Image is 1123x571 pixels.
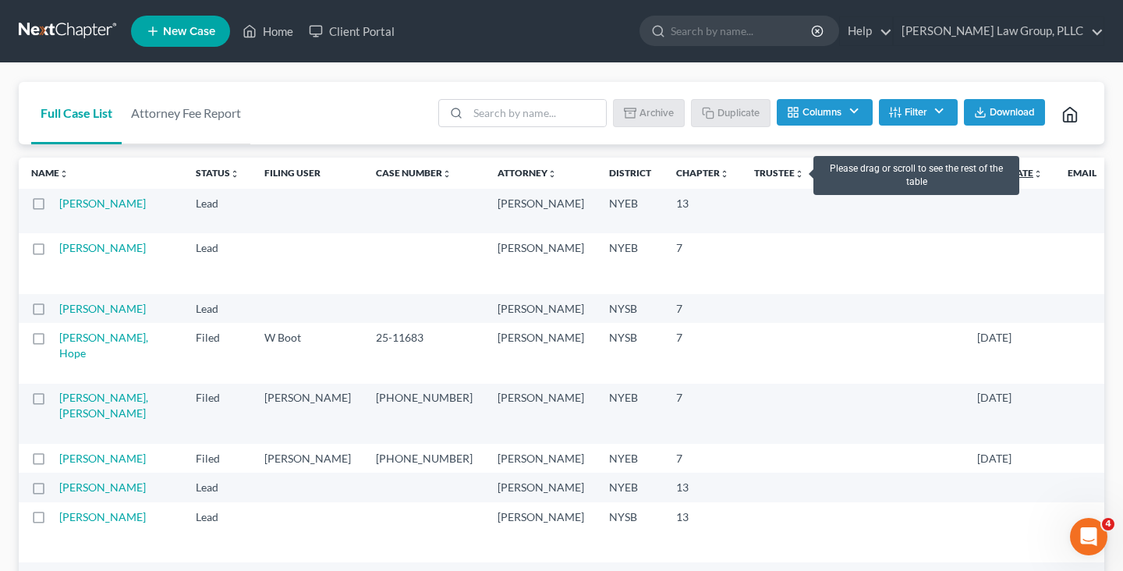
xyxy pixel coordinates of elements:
[965,384,1055,444] td: [DATE]
[1070,518,1107,555] iframe: Intercom live chat
[122,82,250,144] a: Attorney Fee Report
[840,17,892,45] a: Help
[965,444,1055,473] td: [DATE]
[183,502,252,562] td: Lead
[1033,169,1043,179] i: unfold_more
[485,233,597,293] td: [PERSON_NAME]
[777,99,872,126] button: Columns
[664,444,742,473] td: 7
[879,99,958,126] button: Filter
[301,17,402,45] a: Client Portal
[664,473,742,502] td: 13
[31,167,69,179] a: Nameunfold_more
[363,444,485,473] td: [PHONE_NUMBER]
[664,323,742,383] td: 7
[597,189,664,233] td: NYEB
[597,323,664,383] td: NYSB
[442,169,452,179] i: unfold_more
[59,302,146,315] a: [PERSON_NAME]
[485,473,597,502] td: [PERSON_NAME]
[252,444,363,473] td: [PERSON_NAME]
[252,158,363,189] th: Filing User
[485,502,597,562] td: [PERSON_NAME]
[1102,518,1114,530] span: 4
[965,323,1055,383] td: [DATE]
[59,331,148,360] a: [PERSON_NAME], Hope
[485,323,597,383] td: [PERSON_NAME]
[894,17,1104,45] a: [PERSON_NAME] Law Group, PLLC
[235,17,301,45] a: Home
[664,384,742,444] td: 7
[252,323,363,383] td: W Boot
[485,294,597,323] td: [PERSON_NAME]
[183,384,252,444] td: Filed
[183,233,252,293] td: Lead
[59,197,146,210] a: [PERSON_NAME]
[795,169,804,179] i: unfold_more
[671,16,813,45] input: Search by name...
[664,189,742,233] td: 13
[485,444,597,473] td: [PERSON_NAME]
[31,82,122,144] a: Full Case List
[597,444,664,473] td: NYEB
[720,169,729,179] i: unfold_more
[597,294,664,323] td: NYSB
[183,444,252,473] td: Filed
[597,473,664,502] td: NYEB
[59,391,148,420] a: [PERSON_NAME], [PERSON_NAME]
[597,502,664,562] td: NYSB
[990,106,1035,119] span: Download
[964,99,1045,126] button: Download
[485,384,597,444] td: [PERSON_NAME]
[183,323,252,383] td: Filed
[163,26,215,37] span: New Case
[597,233,664,293] td: NYEB
[676,167,729,179] a: Chapterunfold_more
[468,100,606,126] input: Search by name...
[754,167,804,179] a: Trusteeunfold_more
[59,452,146,465] a: [PERSON_NAME]
[252,384,363,444] td: [PERSON_NAME]
[183,294,252,323] td: Lead
[59,241,146,254] a: [PERSON_NAME]
[597,384,664,444] td: NYEB
[664,294,742,323] td: 7
[59,481,146,494] a: [PERSON_NAME]
[183,473,252,502] td: Lead
[363,384,485,444] td: [PHONE_NUMBER]
[597,158,664,189] th: District
[183,189,252,233] td: Lead
[230,169,239,179] i: unfold_more
[664,233,742,293] td: 7
[813,156,1018,195] div: Please drag or scroll to see the rest of the table
[664,502,742,562] td: 13
[376,167,452,179] a: Case Numberunfold_more
[485,189,597,233] td: [PERSON_NAME]
[498,167,557,179] a: Attorneyunfold_more
[59,169,69,179] i: unfold_more
[59,510,146,523] a: [PERSON_NAME]
[196,167,239,179] a: Statusunfold_more
[547,169,557,179] i: unfold_more
[363,323,485,383] td: 25-11683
